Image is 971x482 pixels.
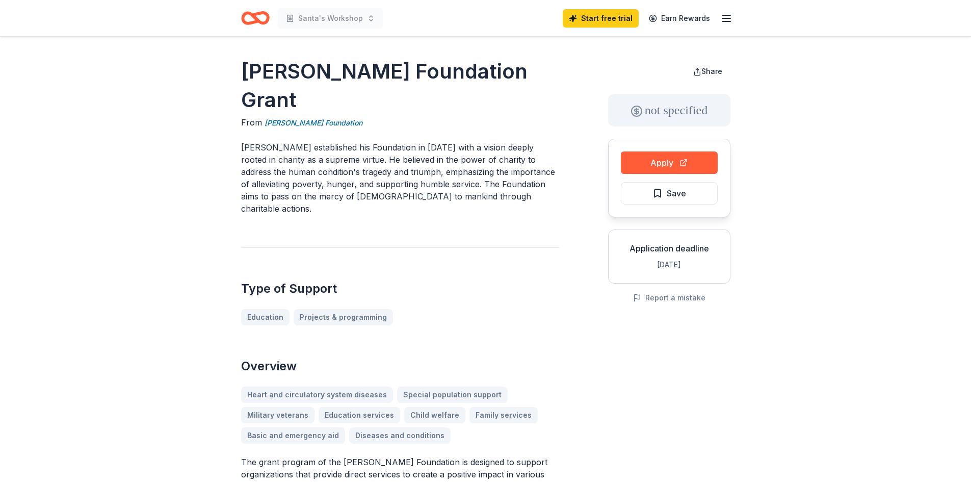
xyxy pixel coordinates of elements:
[617,242,722,255] div: Application deadline
[621,151,718,174] button: Apply
[608,94,730,126] div: not specified
[298,12,363,24] span: Santa's Workshop
[294,309,393,325] a: Projects & programming
[278,8,383,29] button: Santa's Workshop
[265,117,362,129] a: [PERSON_NAME] Foundation
[241,358,559,374] h2: Overview
[701,67,722,75] span: Share
[563,9,639,28] a: Start free trial
[621,182,718,205] button: Save
[667,187,686,200] span: Save
[241,57,559,114] h1: [PERSON_NAME] Foundation Grant
[633,292,705,304] button: Report a mistake
[241,309,290,325] a: Education
[241,281,559,297] h2: Type of Support
[241,116,559,129] div: From
[241,141,559,215] p: [PERSON_NAME] established his Foundation in [DATE] with a vision deeply rooted in charity as a su...
[685,61,730,82] button: Share
[643,9,716,28] a: Earn Rewards
[617,259,722,271] div: [DATE]
[241,6,270,30] a: Home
